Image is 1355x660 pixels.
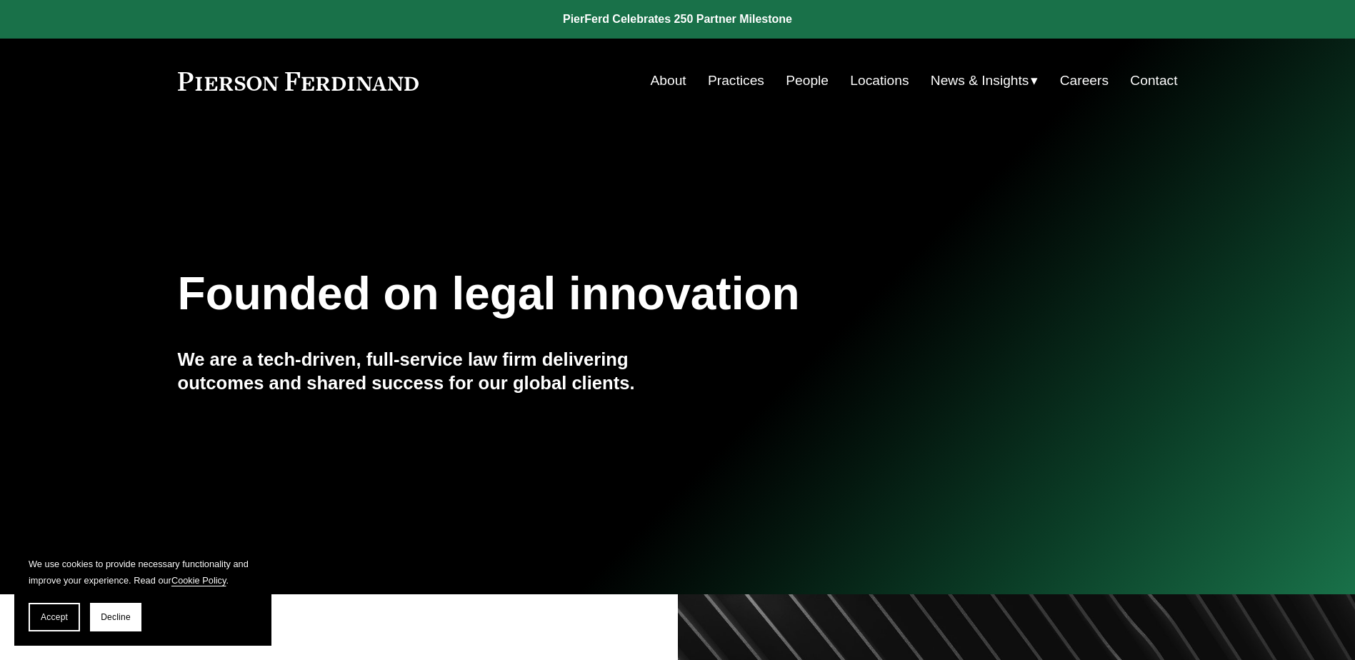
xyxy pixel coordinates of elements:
[14,541,271,646] section: Cookie banner
[850,67,909,94] a: Locations
[171,575,226,586] a: Cookie Policy
[29,603,80,631] button: Accept
[41,612,68,622] span: Accept
[1060,67,1109,94] a: Careers
[101,612,131,622] span: Decline
[651,67,686,94] a: About
[29,556,257,589] p: We use cookies to provide necessary functionality and improve your experience. Read our .
[708,67,764,94] a: Practices
[90,603,141,631] button: Decline
[178,348,678,394] h4: We are a tech-driven, full-service law firm delivering outcomes and shared success for our global...
[786,67,829,94] a: People
[1130,67,1177,94] a: Contact
[931,69,1029,94] span: News & Insights
[931,67,1039,94] a: folder dropdown
[178,268,1011,320] h1: Founded on legal innovation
